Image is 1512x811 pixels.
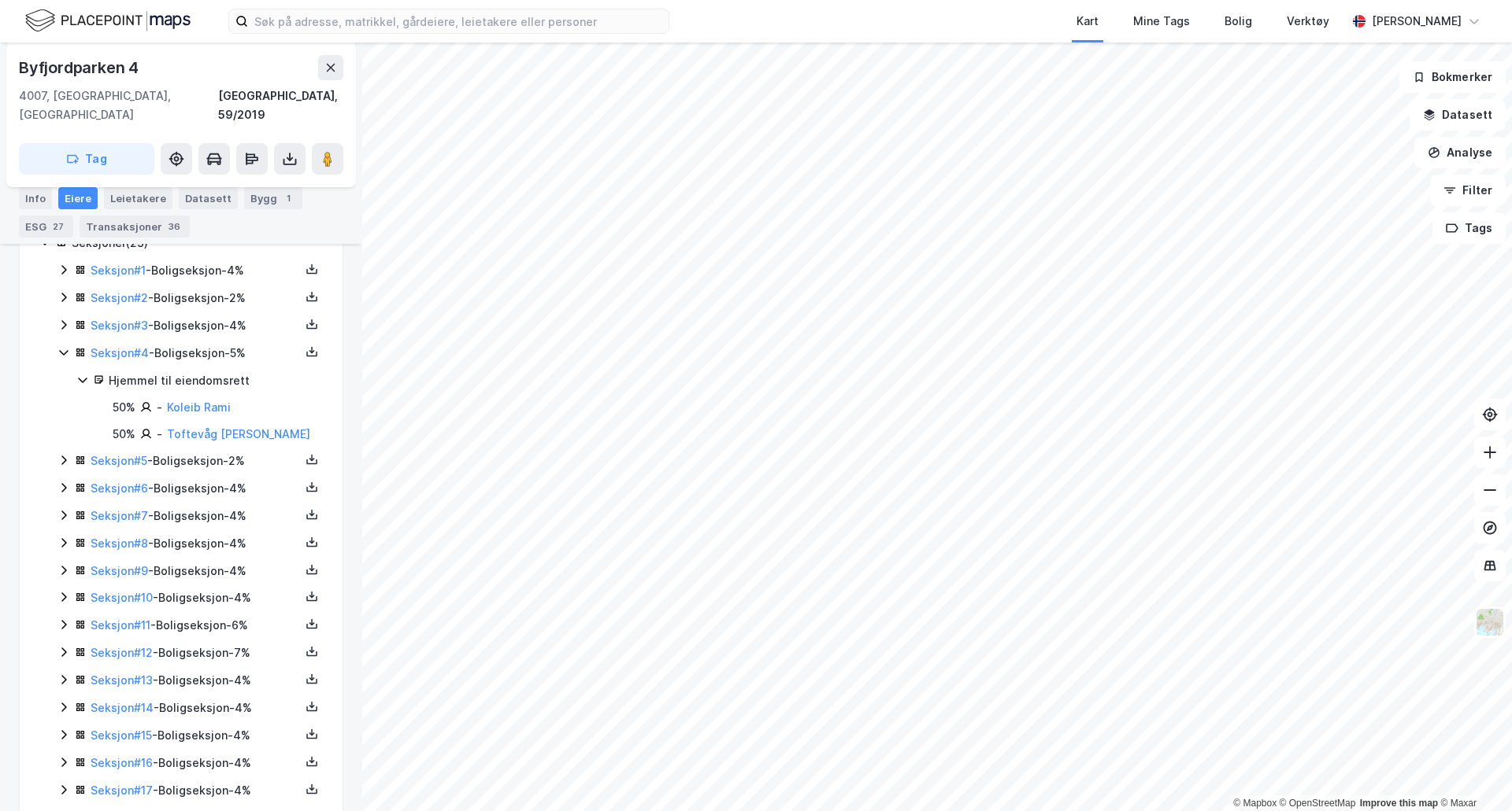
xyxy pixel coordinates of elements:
button: Tags [1432,212,1506,244]
div: - Boligseksjon - 4% [91,671,300,690]
a: Seksjon#14 [91,701,154,714]
div: - [157,425,162,444]
div: - Boligseksjon - 4% [91,316,300,335]
a: Seksjon#17 [91,783,153,797]
a: Seksjon#8 [91,536,148,550]
div: Transaksjoner [80,216,190,238]
div: ESG [19,216,73,238]
button: Tag [19,143,154,175]
iframe: Chat Widget [1433,735,1512,811]
a: Mapbox [1233,798,1277,809]
div: Datasett [179,187,238,209]
a: Seksjon#16 [91,756,153,769]
div: - Boligseksjon - 4% [91,562,300,581]
div: Byfjordparken 4 [19,55,142,80]
button: Filter [1430,175,1506,206]
div: Kart [1077,12,1099,31]
div: - Boligseksjon - 4% [91,781,300,800]
a: Toftevåg [PERSON_NAME] [167,427,310,441]
a: Seksjon#4 [91,346,149,359]
div: - Boligseksjon - 4% [91,479,300,498]
a: Seksjon#12 [91,646,153,659]
div: 36 [165,219,183,234]
a: Seksjon#15 [91,728,152,742]
div: 50% [113,425,135,444]
a: Seksjon#3 [91,319,148,332]
div: 50% [113,398,135,417]
a: Seksjon#9 [91,564,148,577]
a: Seksjon#11 [91,618,150,632]
div: - Boligseksjon - 4% [91,261,300,280]
a: Seksjon#1 [91,264,146,277]
div: Bygg [244,187,302,209]
div: Info [19,187,52,209]
div: - Boligseksjon - 6% [91,616,300,635]
div: 4007, [GEOGRAPHIC_DATA], [GEOGRAPHIC_DATA] [19,87,218,124]
a: Seksjon#13 [91,673,153,687]
div: 27 [50,219,67,234]
div: - Boligseksjon - 2% [91,452,300,470]
div: Kontrollprogram for chat [1433,735,1512,811]
button: Datasett [1410,99,1506,131]
div: - Boligseksjon - 5% [91,344,300,363]
div: 1 [280,190,296,206]
a: Seksjon#7 [91,509,148,522]
div: - Boligseksjon - 4% [91,699,300,717]
a: Seksjon#2 [91,291,148,304]
div: Leietakere [104,187,172,209]
a: Koleib Rami [167,400,231,414]
div: Mine Tags [1133,12,1190,31]
div: Bolig [1225,12,1252,31]
div: Hjemmel til eiendomsrett [109,371,324,390]
div: - Boligseksjon - 4% [91,507,300,525]
div: - Boligseksjon - 4% [91,588,300,607]
a: Seksjon#5 [91,454,147,467]
input: Søk på adresse, matrikkel, gårdeiere, leietakere eller personer [248,9,669,33]
img: logo.f888ab2527a4732fd821a326f86c7f29.svg [25,7,191,35]
a: Improve this map [1360,798,1438,809]
div: [PERSON_NAME] [1372,12,1462,31]
div: - Boligseksjon - 4% [91,754,300,772]
div: Verktøy [1287,12,1329,31]
button: Analyse [1414,137,1506,168]
a: Seksjon#6 [91,481,148,495]
div: - [157,398,162,417]
div: [GEOGRAPHIC_DATA], 59/2019 [218,87,343,124]
img: Z [1475,607,1505,637]
div: - Boligseksjon - 4% [91,726,300,745]
div: - Boligseksjon - 2% [91,289,300,308]
button: Bokmerker [1399,61,1506,93]
div: - Boligseksjon - 7% [91,643,300,662]
a: OpenStreetMap [1280,798,1356,809]
div: Eiere [58,187,98,209]
div: - Boligseksjon - 4% [91,534,300,553]
a: Seksjon#10 [91,591,153,604]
